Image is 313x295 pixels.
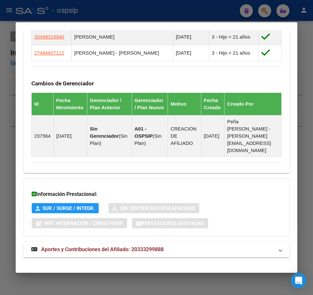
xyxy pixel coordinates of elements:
th: Fecha Movimiento [53,93,87,115]
td: Peña [PERSON_NAME] - [PERSON_NAME][EMAIL_ADDRESS][DOMAIN_NAME] [224,115,282,157]
th: Motivo [168,93,201,115]
span: 20498319840 [34,34,64,40]
th: Fecha Creado [201,93,224,115]
button: SUR / SURGE / INTEGR. [32,203,99,213]
span: Sin Certificado Discapacidad [120,205,195,211]
td: ( ) [87,115,132,157]
h3: Información Prestacional: [32,190,281,198]
button: Prestaciones Auditadas [132,218,208,228]
h3: Cambios de Gerenciador [31,80,282,87]
strong: A01 - OSPSIP [135,126,153,139]
span: Aportes y Contribuciones del Afiliado: 20333299888 [41,246,164,252]
td: 237564 [31,115,53,157]
span: Not. Internacion / Censo Hosp. [44,220,123,226]
th: Gerenciador / Plan Anterior [87,93,132,115]
td: [DATE] [53,115,87,157]
button: Sin Certificado Discapacidad [108,203,199,213]
strong: Sin Gerenciador [90,126,119,139]
span: 27484607112 [34,50,64,56]
td: [DATE] [201,115,224,157]
td: [DATE] [173,45,209,61]
td: ( ) [132,115,168,157]
th: Creado Por [224,93,282,115]
td: [PERSON_NAME] - [PERSON_NAME] [72,45,173,61]
td: 3 - Hijo < 21 años [209,45,258,61]
span: SUR / SURGE / INTEGR. [42,205,95,211]
td: CREACION DE AFILIADO [168,115,201,157]
mat-expansion-panel-header: Aportes y Contribuciones del Afiliado: 20333299888 [24,242,289,257]
td: [PERSON_NAME] [72,29,173,45]
span: Prestaciones Auditadas [141,220,204,226]
td: [DATE] [173,29,209,45]
th: Id [31,93,53,115]
td: 3 - Hijo < 21 años [209,29,258,45]
th: Gerenciador / Plan Nuevo [132,93,168,115]
button: Not. Internacion / Censo Hosp. [32,218,127,228]
div: Open Intercom Messenger [291,273,306,288]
